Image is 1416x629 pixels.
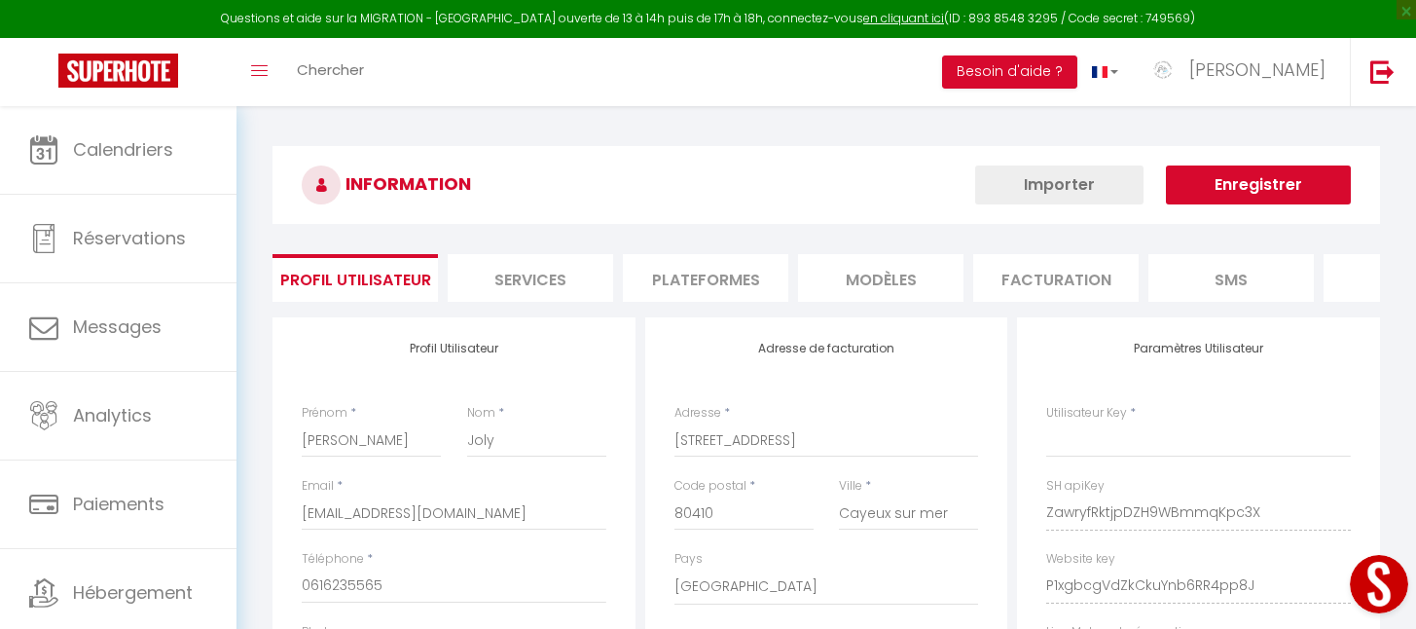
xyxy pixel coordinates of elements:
a: Chercher [282,38,379,106]
li: Profil Utilisateur [272,254,438,302]
label: SH apiKey [1046,477,1105,496]
button: Enregistrer [1166,166,1351,204]
iframe: LiveChat chat widget [1334,547,1416,629]
li: MODÈLES [798,254,963,302]
img: Super Booking [58,54,178,88]
label: Utilisateur Key [1046,404,1127,423]
li: SMS [1148,254,1314,302]
li: Facturation [973,254,1139,302]
h4: Profil Utilisateur [302,342,606,355]
span: Chercher [297,59,364,80]
button: Importer [975,166,1144,204]
span: Réservations [73,226,186,250]
h4: Paramètres Utilisateur [1046,342,1351,355]
span: Analytics [73,403,152,427]
label: Adresse [674,404,721,423]
h4: Adresse de facturation [674,342,979,355]
label: Prénom [302,404,347,423]
a: en cliquant ici [863,10,944,26]
span: Calendriers [73,137,173,162]
li: Services [448,254,613,302]
label: Ville [839,477,862,496]
h3: INFORMATION [272,146,1380,224]
span: [PERSON_NAME] [1189,57,1325,82]
label: Pays [674,550,703,569]
img: ... [1147,55,1177,85]
button: Besoin d'aide ? [942,55,1077,89]
li: Plateformes [623,254,788,302]
span: Hébergement [73,580,193,605]
label: Nom [467,404,495,423]
span: Messages [73,314,162,339]
label: Email [302,477,334,496]
img: logout [1370,59,1395,84]
span: Paiements [73,492,164,516]
label: Website key [1046,550,1115,569]
label: Téléphone [302,550,364,569]
a: ... [PERSON_NAME] [1133,38,1350,106]
label: Code postal [674,477,746,496]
